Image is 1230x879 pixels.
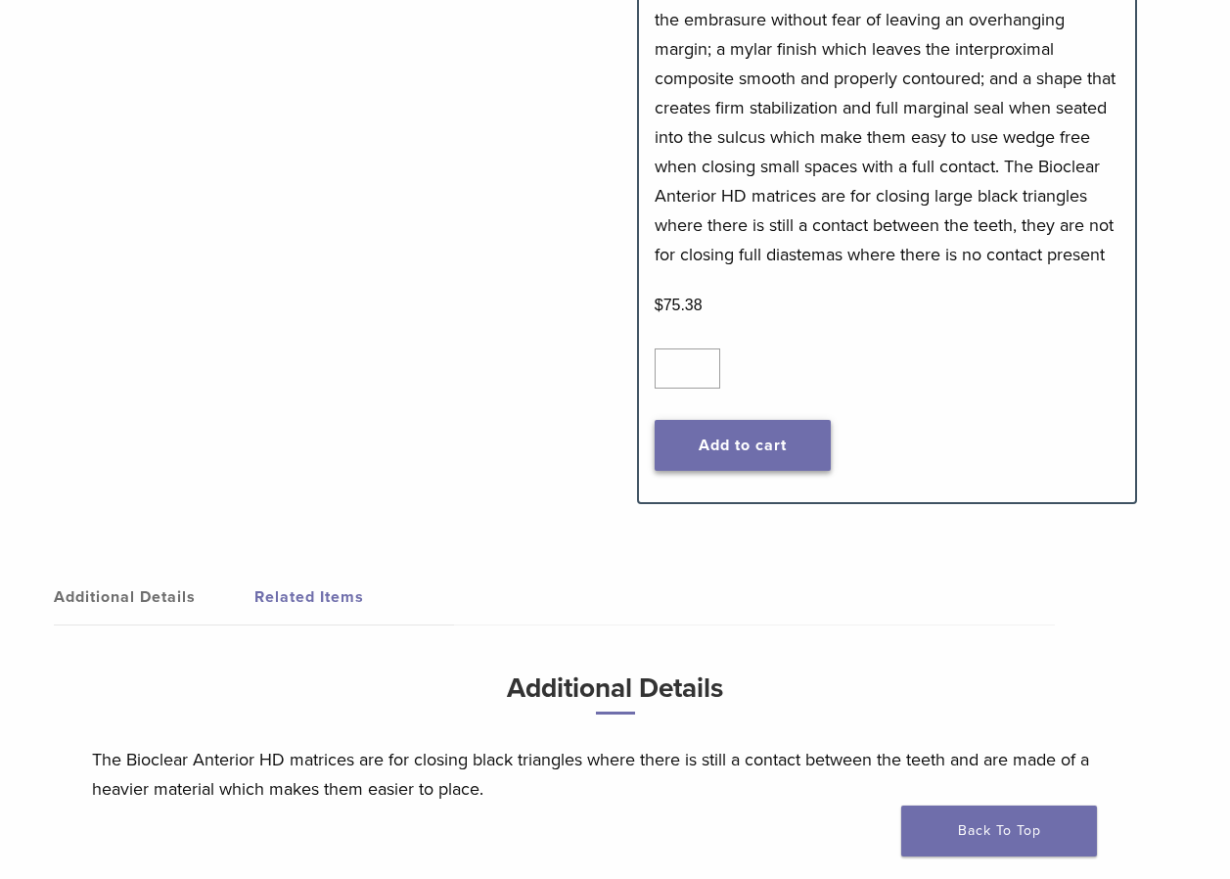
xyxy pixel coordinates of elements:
[901,806,1097,856] a: Back To Top
[655,297,703,313] bdi: 75.38
[655,297,663,313] span: $
[54,570,254,625] a: Additional Details
[92,665,1139,730] h3: Additional Details
[92,745,1139,804] p: The Bioclear Anterior HD matrices are for closing black triangles where there is still a contact ...
[254,570,455,625] a: Related Items
[655,420,832,471] button: Add to cart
